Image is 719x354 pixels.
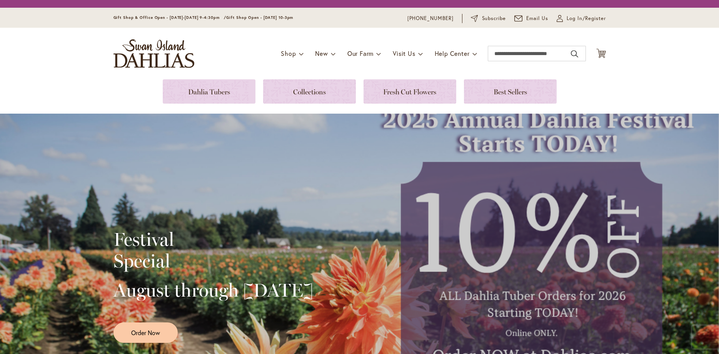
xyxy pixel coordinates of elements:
span: Shop [281,49,296,57]
a: Log In/Register [557,15,606,22]
button: Search [571,48,578,60]
a: Order Now [113,322,178,343]
span: Help Center [435,49,470,57]
h2: August through [DATE] [113,279,313,301]
span: New [315,49,328,57]
a: store logo [113,39,194,68]
a: [PHONE_NUMBER] [407,15,454,22]
a: Email Us [514,15,548,22]
span: Gift Shop & Office Open - [DATE]-[DATE] 9-4:30pm / [113,15,227,20]
span: Our Farm [347,49,374,57]
span: Email Us [526,15,548,22]
span: Visit Us [393,49,415,57]
a: Subscribe [471,15,506,22]
span: Subscribe [482,15,506,22]
span: Gift Shop Open - [DATE] 10-3pm [226,15,293,20]
h2: Festival Special [113,228,313,272]
span: Log In/Register [567,15,606,22]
